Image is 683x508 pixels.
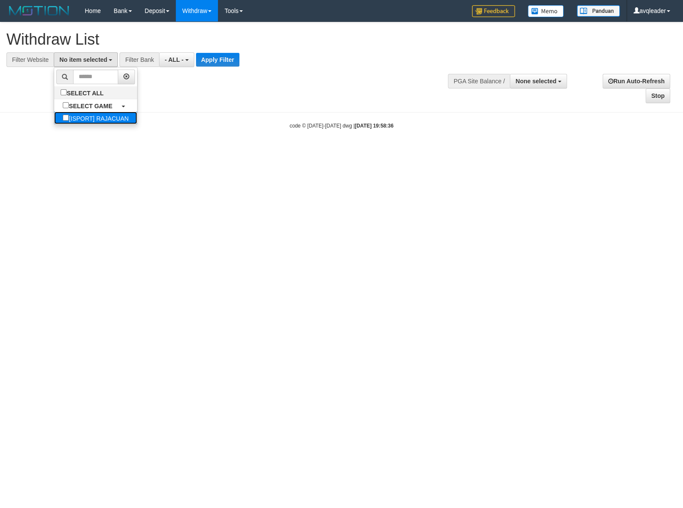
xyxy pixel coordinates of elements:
[54,86,112,99] label: SELECT ALL
[6,4,72,17] img: MOTION_logo.png
[159,52,194,67] button: - ALL -
[63,102,69,108] input: SELECT GAME
[577,5,620,17] img: panduan.png
[603,74,670,88] a: Run Auto-Refresh
[119,52,159,67] div: Filter Bank
[54,99,137,112] a: SELECT GAME
[472,5,515,17] img: Feedback.jpg
[196,53,239,67] button: Apply Filter
[165,56,184,63] span: - ALL -
[646,88,670,103] a: Stop
[61,89,67,95] input: SELECT ALL
[515,78,556,85] span: None selected
[6,52,54,67] div: Filter Website
[54,52,118,67] button: No item selected
[69,103,112,110] b: SELECT GAME
[510,74,567,88] button: None selected
[355,123,393,129] strong: [DATE] 19:58:36
[59,56,107,63] span: No item selected
[63,115,69,121] input: [ISPORT] RAJACUAN
[54,112,137,124] label: [ISPORT] RAJACUAN
[6,31,447,48] h1: Withdraw List
[290,123,394,129] small: code © [DATE]-[DATE] dwg |
[528,5,564,17] img: Button%20Memo.svg
[448,74,510,88] div: PGA Site Balance /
